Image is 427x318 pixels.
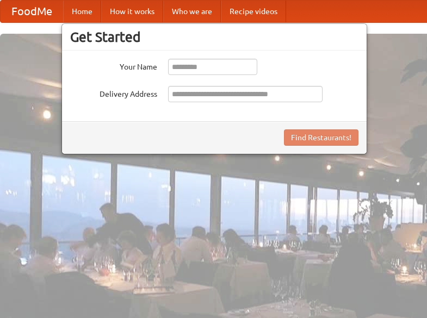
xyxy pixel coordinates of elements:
[63,1,101,22] a: Home
[101,1,163,22] a: How it works
[284,129,358,146] button: Find Restaurants!
[70,59,157,72] label: Your Name
[70,29,358,45] h3: Get Started
[70,86,157,99] label: Delivery Address
[163,1,221,22] a: Who we are
[221,1,286,22] a: Recipe videos
[1,1,63,22] a: FoodMe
